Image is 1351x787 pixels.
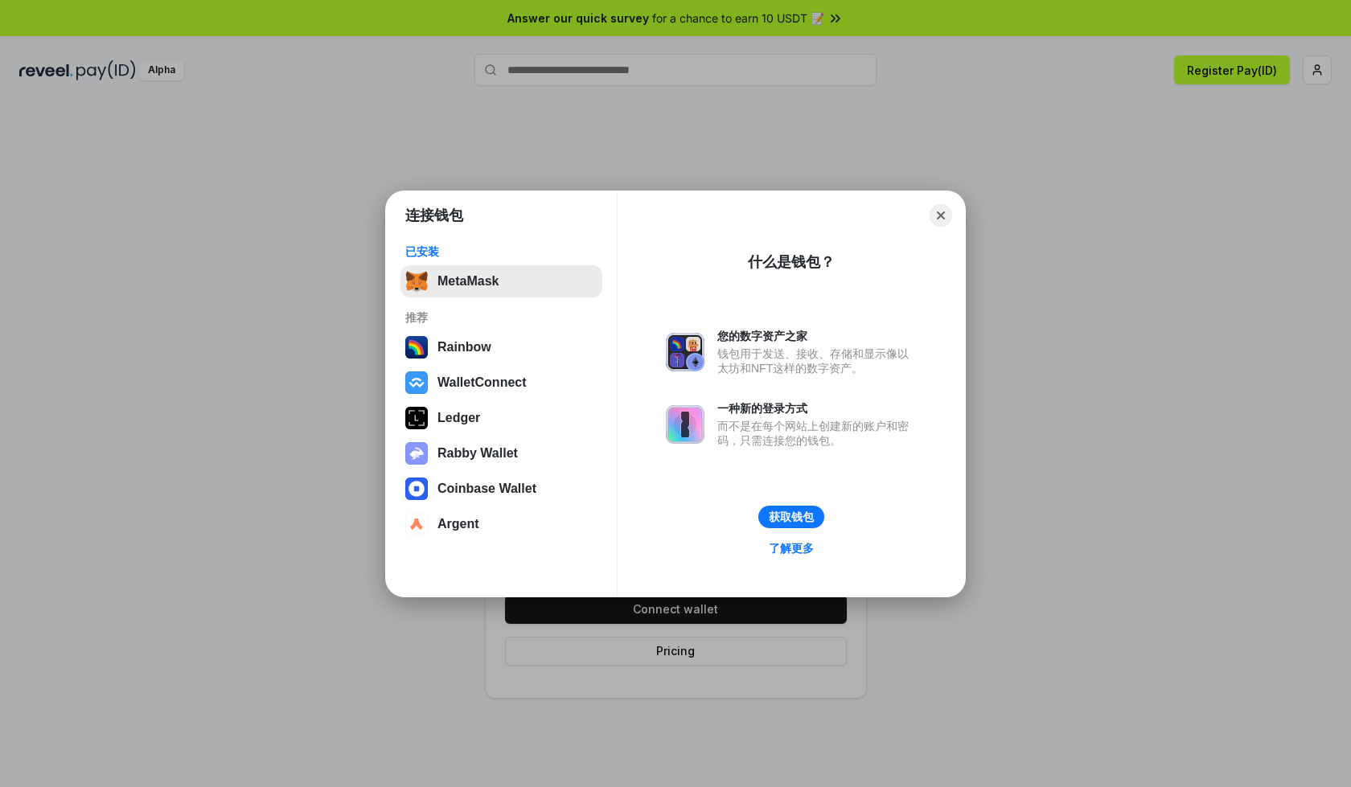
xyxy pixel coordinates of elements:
[405,206,463,225] h1: 连接钱包
[437,274,499,289] div: MetaMask
[717,329,917,343] div: 您的数字资产之家
[405,310,597,325] div: 推荐
[759,538,823,559] a: 了解更多
[405,244,597,259] div: 已安装
[400,402,602,434] button: Ledger
[769,510,814,524] div: 获取钱包
[437,446,518,461] div: Rabby Wallet
[437,375,527,390] div: WalletConnect
[437,482,536,496] div: Coinbase Wallet
[437,340,491,355] div: Rainbow
[748,252,835,272] div: 什么是钱包？
[400,473,602,505] button: Coinbase Wallet
[400,331,602,363] button: Rainbow
[758,506,824,528] button: 获取钱包
[400,437,602,469] button: Rabby Wallet
[400,367,602,399] button: WalletConnect
[769,541,814,555] div: 了解更多
[405,513,428,535] img: svg+xml,%3Csvg%20width%3D%2228%22%20height%3D%2228%22%20viewBox%3D%220%200%2028%2028%22%20fill%3D...
[930,204,952,227] button: Close
[666,333,704,371] img: svg+xml,%3Csvg%20xmlns%3D%22http%3A%2F%2Fwww.w3.org%2F2000%2Fsvg%22%20fill%3D%22none%22%20viewBox...
[405,407,428,429] img: svg+xml,%3Csvg%20xmlns%3D%22http%3A%2F%2Fwww.w3.org%2F2000%2Fsvg%22%20width%3D%2228%22%20height%3...
[400,265,602,297] button: MetaMask
[666,405,704,444] img: svg+xml,%3Csvg%20xmlns%3D%22http%3A%2F%2Fwww.w3.org%2F2000%2Fsvg%22%20fill%3D%22none%22%20viewBox...
[400,508,602,540] button: Argent
[717,346,917,375] div: 钱包用于发送、接收、存储和显示像以太坊和NFT这样的数字资产。
[437,517,479,531] div: Argent
[405,442,428,465] img: svg+xml,%3Csvg%20xmlns%3D%22http%3A%2F%2Fwww.w3.org%2F2000%2Fsvg%22%20fill%3D%22none%22%20viewBox...
[717,419,917,448] div: 而不是在每个网站上创建新的账户和密码，只需连接您的钱包。
[717,401,917,416] div: 一种新的登录方式
[405,478,428,500] img: svg+xml,%3Csvg%20width%3D%2228%22%20height%3D%2228%22%20viewBox%3D%220%200%2028%2028%22%20fill%3D...
[437,411,480,425] div: Ledger
[405,270,428,293] img: svg+xml,%3Csvg%20fill%3D%22none%22%20height%3D%2233%22%20viewBox%3D%220%200%2035%2033%22%20width%...
[405,371,428,394] img: svg+xml,%3Csvg%20width%3D%2228%22%20height%3D%2228%22%20viewBox%3D%220%200%2028%2028%22%20fill%3D...
[405,336,428,359] img: svg+xml,%3Csvg%20width%3D%22120%22%20height%3D%22120%22%20viewBox%3D%220%200%20120%20120%22%20fil...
